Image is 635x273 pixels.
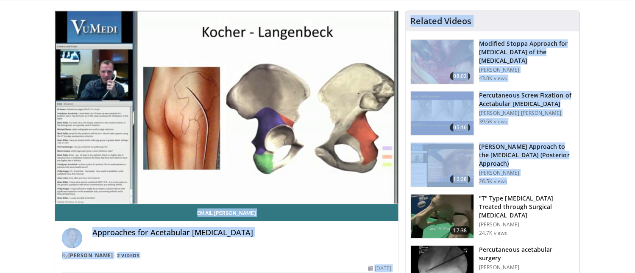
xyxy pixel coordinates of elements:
p: [PERSON_NAME] [479,264,575,271]
div: By [62,252,392,259]
a: 05:16 Percutaneous Screw Fixation of Acetabular [MEDICAL_DATA] [PERSON_NAME] [PERSON_NAME] 39.6K ... [411,91,575,136]
h3: [PERSON_NAME] Approach to the [MEDICAL_DATA] (Posterior Approach) [479,142,575,168]
p: [PERSON_NAME] [479,170,575,176]
p: 24.7K views [479,230,507,237]
a: 08:02 Modified Stoppa Approach for [MEDICAL_DATA] of the [MEDICAL_DATA] [PERSON_NAME] 43.0K views [411,39,575,84]
h3: Percutaneous Screw Fixation of Acetabular [MEDICAL_DATA] [479,91,575,108]
span: 08:02 [450,72,471,81]
a: 17:38 "T" Type [MEDICAL_DATA] Treated through Surgical [MEDICAL_DATA] [PERSON_NAME] 24.7K views [411,194,575,239]
p: [PERSON_NAME] [479,221,575,228]
img: 134112_0000_1.png.150x105_q85_crop-smart_upscale.jpg [411,92,474,136]
span: 05:16 [450,123,471,132]
span: 17:38 [450,226,471,235]
div: [DATE] [368,265,391,272]
img: a7802dcb-a1f5-4745-8906-e9ce72290926.150x105_q85_crop-smart_upscale.jpg [411,143,474,187]
img: Avatar [62,228,82,248]
p: [PERSON_NAME] [479,67,575,73]
h4: Approaches for Acetabular [MEDICAL_DATA] [92,228,392,237]
p: 39.6K views [479,118,507,125]
a: Email [PERSON_NAME] [55,204,398,221]
p: 26.5K views [479,178,507,185]
a: [PERSON_NAME] [68,252,113,259]
span: 12:28 [450,175,471,184]
h3: Modified Stoppa Approach for [MEDICAL_DATA] of the [MEDICAL_DATA] [479,39,575,65]
video-js: Video Player [55,11,398,204]
a: 2 Videos [114,252,142,259]
p: [PERSON_NAME] [PERSON_NAME] [479,110,575,117]
p: 43.0K views [479,75,507,82]
h4: Related Videos [411,16,472,26]
h3: "T" Type [MEDICAL_DATA] Treated through Surgical [MEDICAL_DATA] [479,194,575,220]
img: W88ObRy9Q_ug1lM35hMDoxOjBrOw-uIx_1.150x105_q85_crop-smart_upscale.jpg [411,195,474,239]
a: 12:28 [PERSON_NAME] Approach to the [MEDICAL_DATA] (Posterior Approach) [PERSON_NAME] 26.5K views [411,142,575,187]
img: f3295678-8bed-4037-ac70-87846832ee0b.150x105_q85_crop-smart_upscale.jpg [411,40,474,84]
h3: Percutaneous acetabular surgery [479,245,575,262]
